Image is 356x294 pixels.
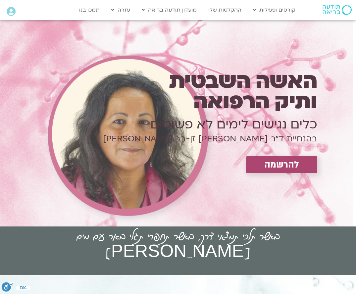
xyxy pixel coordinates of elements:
a: קורסים ופעילות [250,4,299,16]
h1: האשה השבטית ותיק הרפואה [96,71,317,112]
a: ההקלטות שלי [205,4,245,16]
a: להרשמה [246,156,317,173]
img: תודעה בריאה [323,5,352,15]
a: מועדון תודעה בריאה [138,4,200,16]
a: עזרה [108,4,133,16]
h1: בהנחיית ד״ר [PERSON_NAME] זן-בר [PERSON_NAME] [96,137,317,140]
span: להרשמה [264,160,299,170]
h2: באשר תלכי תמצאי דרך, באשר תחפרי תגלי באר עם מים [PERSON_NAME] [7,227,349,263]
a: תמכו בנו [76,4,103,16]
h1: כלים נגישים לימים לא פשוטים [96,115,317,134]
